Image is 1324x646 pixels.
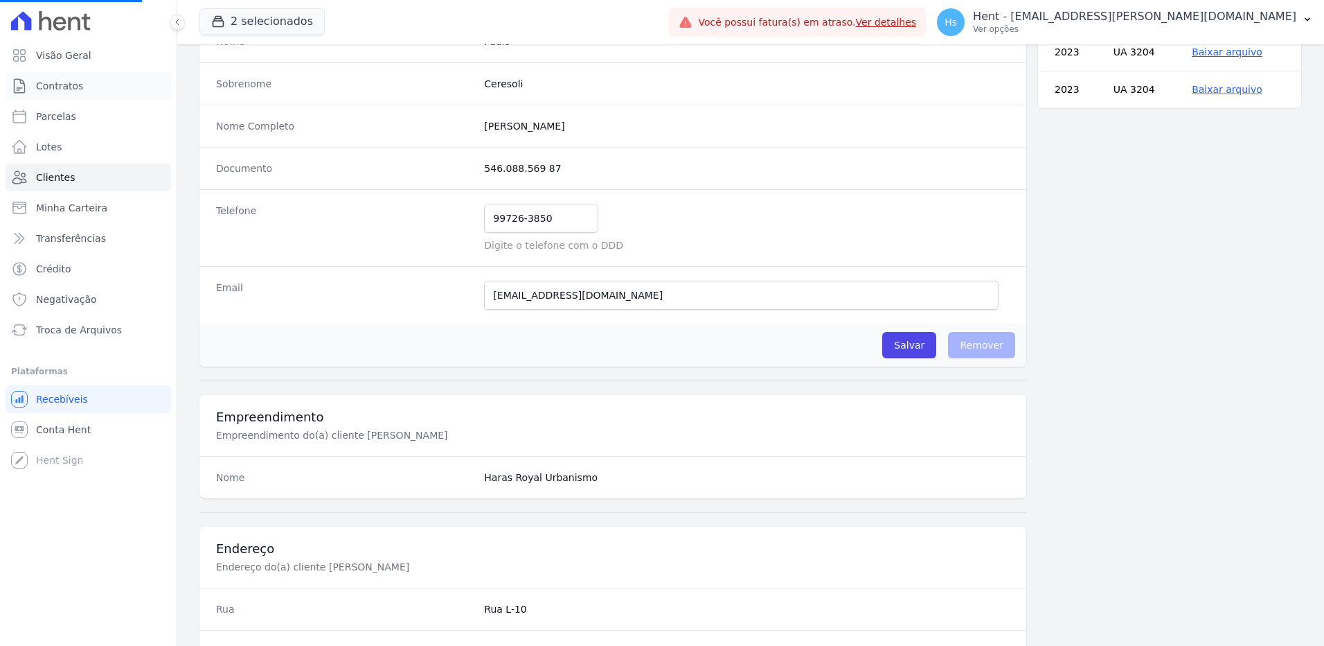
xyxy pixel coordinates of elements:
span: Hs [945,17,957,27]
a: Recebíveis [6,385,171,413]
a: Troca de Arquivos [6,316,171,344]
span: Negativação [36,293,97,306]
dd: [PERSON_NAME] [484,119,1010,133]
dt: Telefone [216,204,473,252]
a: Transferências [6,225,171,252]
dt: Documento [216,161,473,175]
p: Digite o telefone com o DDD [484,238,1010,252]
span: Contratos [36,79,83,93]
a: Parcelas [6,103,171,130]
span: Minha Carteira [36,201,107,215]
span: Recebíveis [36,392,88,406]
a: Ver detalhes [856,17,917,28]
dt: Nome Completo [216,119,473,133]
p: Ver opções [973,24,1296,35]
a: Crédito [6,255,171,283]
dt: Rua [216,602,473,616]
a: Minha Carteira [6,194,171,222]
dt: Sobrenome [216,77,473,91]
span: Troca de Arquivos [36,323,122,337]
span: Remover [948,332,1015,358]
a: Baixar arquivo [1192,46,1262,58]
span: Transferências [36,232,106,245]
span: Lotes [36,140,62,154]
a: Lotes [6,133,171,161]
input: Salvar [882,332,936,358]
p: Endereço do(a) cliente [PERSON_NAME] [216,560,681,574]
a: Conta Hent [6,416,171,444]
td: 2023 [1038,34,1105,71]
a: Baixar arquivo [1192,84,1262,95]
span: Visão Geral [36,49,91,62]
h3: Empreendimento [216,409,1010,426]
h3: Endereço [216,541,1010,557]
button: 2 selecionados [199,8,325,35]
p: Hent - [EMAIL_ADDRESS][PERSON_NAME][DOMAIN_NAME] [973,10,1296,24]
span: Clientes [36,171,75,184]
a: Clientes [6,164,171,191]
dd: Haras Royal Urbanismo [484,471,1010,484]
span: Parcelas [36,110,76,123]
dd: 546.088.569 87 [484,161,1010,175]
dd: Rua L-10 [484,602,1010,616]
a: Visão Geral [6,42,171,69]
a: Negativação [6,286,171,313]
dt: Email [216,281,473,310]
span: Crédito [36,262,71,276]
td: 2023 [1038,71,1105,109]
p: Empreendimento do(a) cliente [PERSON_NAME] [216,428,681,442]
td: UA 3204 [1105,71,1183,109]
a: Contratos [6,72,171,100]
dt: Nome [216,471,473,484]
td: UA 3204 [1105,34,1183,71]
span: Você possui fatura(s) em atraso. [698,15,916,30]
span: Conta Hent [36,423,91,437]
dd: Ceresoli [484,77,1010,91]
div: Plataformas [11,363,165,380]
button: Hs Hent - [EMAIL_ADDRESS][PERSON_NAME][DOMAIN_NAME] Ver opções [926,3,1324,42]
